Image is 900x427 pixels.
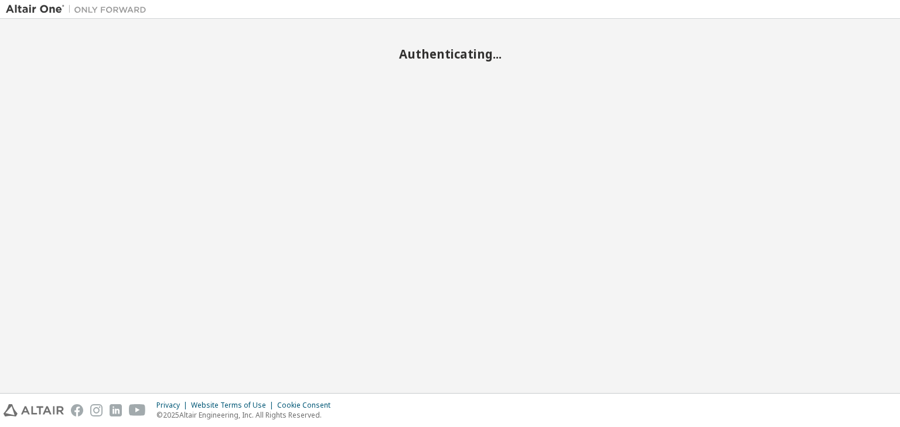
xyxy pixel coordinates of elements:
[71,404,83,416] img: facebook.svg
[191,401,277,410] div: Website Terms of Use
[6,46,894,62] h2: Authenticating...
[129,404,146,416] img: youtube.svg
[90,404,103,416] img: instagram.svg
[277,401,337,410] div: Cookie Consent
[110,404,122,416] img: linkedin.svg
[6,4,152,15] img: Altair One
[156,401,191,410] div: Privacy
[156,410,337,420] p: © 2025 Altair Engineering, Inc. All Rights Reserved.
[4,404,64,416] img: altair_logo.svg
